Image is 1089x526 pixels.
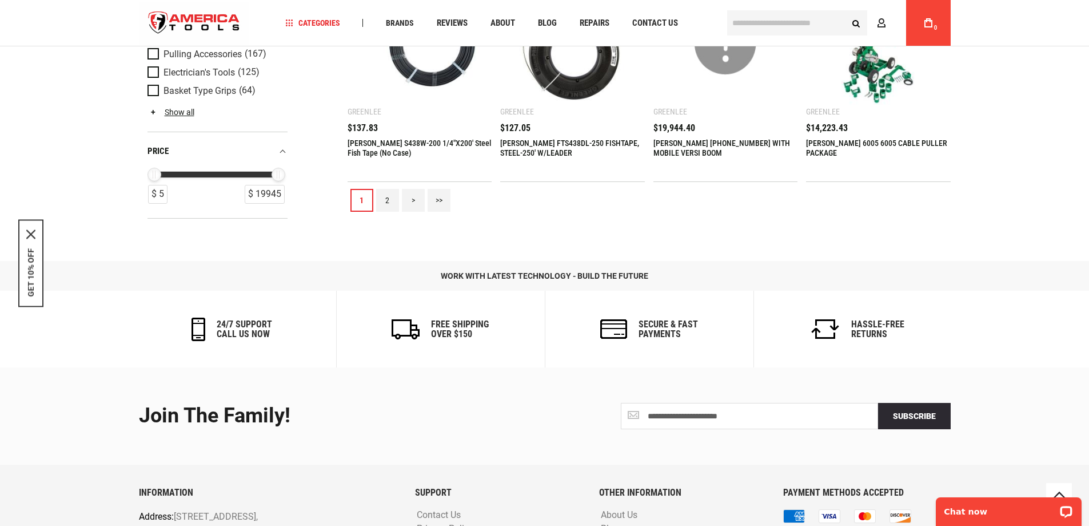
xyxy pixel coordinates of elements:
[599,488,766,498] h6: OTHER INFORMATION
[285,19,340,27] span: Categories
[414,510,464,521] a: Contact Us
[653,124,695,133] span: $19,944.40
[485,15,520,31] a: About
[500,107,534,116] div: Greenlee
[500,124,530,133] span: $127.05
[163,86,236,96] span: Basket Type Grips
[806,124,848,133] span: $14,223.43
[533,15,562,31] a: Blog
[934,25,938,31] span: 0
[238,68,260,77] span: (125)
[575,15,615,31] a: Repairs
[580,19,609,27] span: Repairs
[147,66,285,79] a: Electrician's Tools (125)
[26,230,35,239] button: Close
[500,139,639,157] a: [PERSON_NAME] FTS438DL-250 FISHTAPE, STEEL-250' W/LEADER
[26,230,35,239] svg: close icon
[428,189,450,212] a: >>
[878,403,951,429] button: Subscribe
[245,49,266,59] span: (167)
[376,189,399,212] a: 2
[386,19,414,27] span: Brands
[806,139,947,157] a: [PERSON_NAME] 6005 6005 CABLE PULLER PACKAGE
[147,48,285,61] a: Pulling Accessories (167)
[147,108,194,117] a: Show all
[139,405,536,428] div: Join the Family!
[239,86,256,96] span: (64)
[163,68,235,78] span: Electrician's Tools
[147,85,285,97] a: Basket Type Grips (64)
[598,510,640,521] a: About Us
[437,19,468,27] span: Reviews
[148,185,167,204] div: $ 5
[845,12,867,34] button: Search
[415,488,582,498] h6: SUPPORT
[280,15,345,31] a: Categories
[139,488,398,498] h6: INFORMATION
[139,2,250,45] a: store logo
[627,15,683,31] a: Contact Us
[348,124,378,133] span: $137.83
[806,107,840,116] div: Greenlee
[139,511,174,522] span: Address:
[348,107,381,116] div: Greenlee
[928,490,1089,526] iframe: LiveChat chat widget
[893,412,936,421] span: Subscribe
[147,144,288,159] div: price
[851,319,904,339] h6: Hassle-Free Returns
[26,248,35,296] button: GET 10% OFF
[350,189,373,212] a: 1
[402,189,425,212] a: >
[538,19,557,27] span: Blog
[245,185,285,204] div: $ 19945
[639,319,698,339] h6: secure & fast payments
[490,19,515,27] span: About
[139,2,250,45] img: America Tools
[783,488,950,498] h6: PAYMENT METHODS ACCEPTED
[653,139,790,157] a: [PERSON_NAME] [PHONE_NUMBER] WITH MOBILE VERSI BOOM
[653,107,687,116] div: Greenlee
[431,319,489,339] h6: Free Shipping Over $150
[348,139,491,157] a: [PERSON_NAME] S438W-200 1/4"X200' Steel Fish Tape (No Case)
[432,15,473,31] a: Reviews
[632,19,678,27] span: Contact Us
[163,49,242,60] span: Pulling Accessories
[381,15,419,31] a: Brands
[217,319,272,339] h6: 24/7 support call us now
